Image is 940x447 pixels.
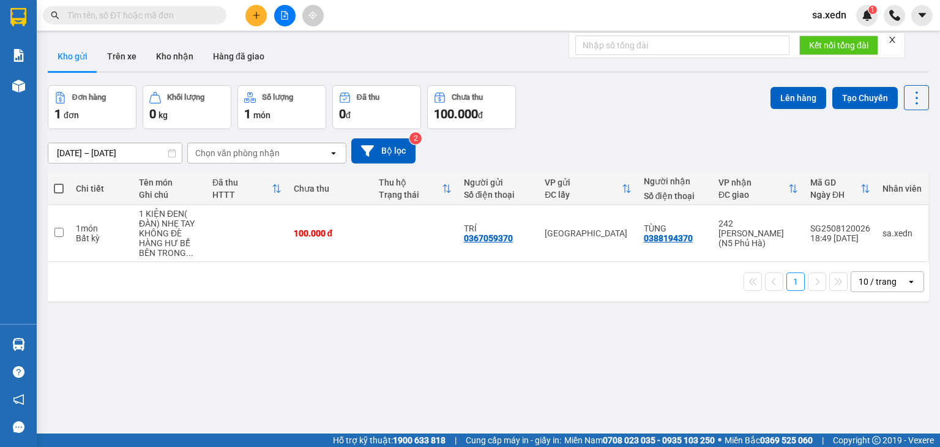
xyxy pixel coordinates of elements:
span: ... [186,248,193,258]
button: Tạo Chuyến [832,87,898,109]
div: Đã thu [212,178,272,187]
span: search [51,11,59,20]
div: VP nhận [718,178,788,187]
div: Thu hộ [379,178,442,187]
div: Bất kỳ [76,233,127,243]
sup: 2 [409,132,422,145]
span: Hỗ trợ kỹ thuật: [333,434,446,447]
button: Chưa thu100.000đ [427,85,516,129]
img: icon-new-feature [862,10,873,21]
b: Gửi khách hàng [75,18,121,75]
img: warehouse-icon [12,338,25,351]
button: Đơn hàng1đơn [48,85,136,129]
div: Chưa thu [294,184,367,193]
th: Toggle SortBy [804,173,876,205]
svg: open [329,148,338,158]
div: ĐC giao [718,190,788,200]
span: | [455,434,457,447]
input: Tìm tên, số ĐT hoặc mã đơn [67,9,212,22]
div: Chi tiết [76,184,127,193]
button: Kết nối tổng đài [799,36,878,55]
button: Lên hàng [770,87,826,109]
button: plus [245,5,267,26]
div: sa.xedn [882,228,922,238]
th: Toggle SortBy [712,173,804,205]
div: Khối lượng [167,93,204,102]
div: 242 [PERSON_NAME] (N5 Phủ Hà) [718,219,798,248]
div: Chưa thu [452,93,483,102]
div: Số điện thoại [464,190,533,200]
div: Ngày ĐH [810,190,860,200]
strong: 0369 525 060 [760,435,813,445]
div: [GEOGRAPHIC_DATA] [545,228,631,238]
div: Người gửi [464,178,533,187]
img: warehouse-icon [12,80,25,92]
div: Tên món [139,178,200,187]
span: Kết nối tổng đài [809,39,868,52]
input: Nhập số tổng đài [575,36,789,55]
img: phone-icon [889,10,900,21]
div: 0388194370 [644,233,693,243]
button: caret-down [911,5,933,26]
div: 1 KIỆN ĐEN( ĐÀN) NHẸ TAY KHÔNG ĐÈ [139,209,200,238]
strong: 0708 023 035 - 0935 103 250 [603,435,715,445]
div: TRÍ [464,223,533,233]
svg: open [906,277,916,287]
div: Mã GD [810,178,860,187]
div: HTTT [212,190,272,200]
span: 1 [870,6,875,14]
span: kg [159,110,168,120]
th: Toggle SortBy [373,173,458,205]
div: HÀNG HƯ BỂ BÊN TRONG NHÀ XE KHÔNG CHỊU TRÁCH NHIỆM [139,238,200,258]
button: Bộ lọc [351,138,416,163]
button: Kho gửi [48,42,97,71]
button: Trên xe [97,42,146,71]
span: Cung cấp máy in - giấy in: [466,434,561,447]
span: file-add [280,11,289,20]
div: 18:49 [DATE] [810,233,870,243]
li: (c) 2017 [103,58,168,73]
b: Xe Đăng Nhân [15,79,54,137]
span: | [822,434,824,447]
span: Miền Bắc [725,434,813,447]
div: Chọn văn phòng nhận [195,147,280,159]
div: 0367059370 [464,233,513,243]
div: Nhân viên [882,184,922,193]
img: logo-vxr [10,8,26,26]
th: Toggle SortBy [206,173,288,205]
span: 100.000 [434,107,478,121]
img: logo.jpg [133,15,162,45]
button: Kho nhận [146,42,203,71]
span: copyright [872,436,881,445]
button: Số lượng1món [237,85,326,129]
div: Đã thu [357,93,379,102]
div: Ghi chú [139,190,200,200]
sup: 1 [868,6,877,14]
button: 1 [786,272,805,291]
strong: 1900 633 818 [393,435,446,445]
span: Miền Nam [564,434,715,447]
span: aim [308,11,317,20]
input: Select a date range. [48,143,182,163]
span: ⚪️ [718,438,722,443]
button: Hàng đã giao [203,42,274,71]
div: ĐC lấy [545,190,621,200]
span: đ [478,110,483,120]
span: caret-down [917,10,928,21]
div: Số điện thoại [644,191,706,201]
div: 10 / trang [859,276,897,288]
span: đơn [64,110,79,120]
div: Số lượng [262,93,293,102]
span: 1 [54,107,61,121]
span: 0 [339,107,346,121]
span: close [888,36,897,44]
button: file-add [274,5,296,26]
span: message [13,421,24,433]
div: SG2508120026 [810,223,870,233]
span: 0 [149,107,156,121]
span: đ [346,110,351,120]
button: Đã thu0đ [332,85,421,129]
span: sa.xedn [802,7,856,23]
div: 1 món [76,223,127,233]
span: question-circle [13,366,24,378]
